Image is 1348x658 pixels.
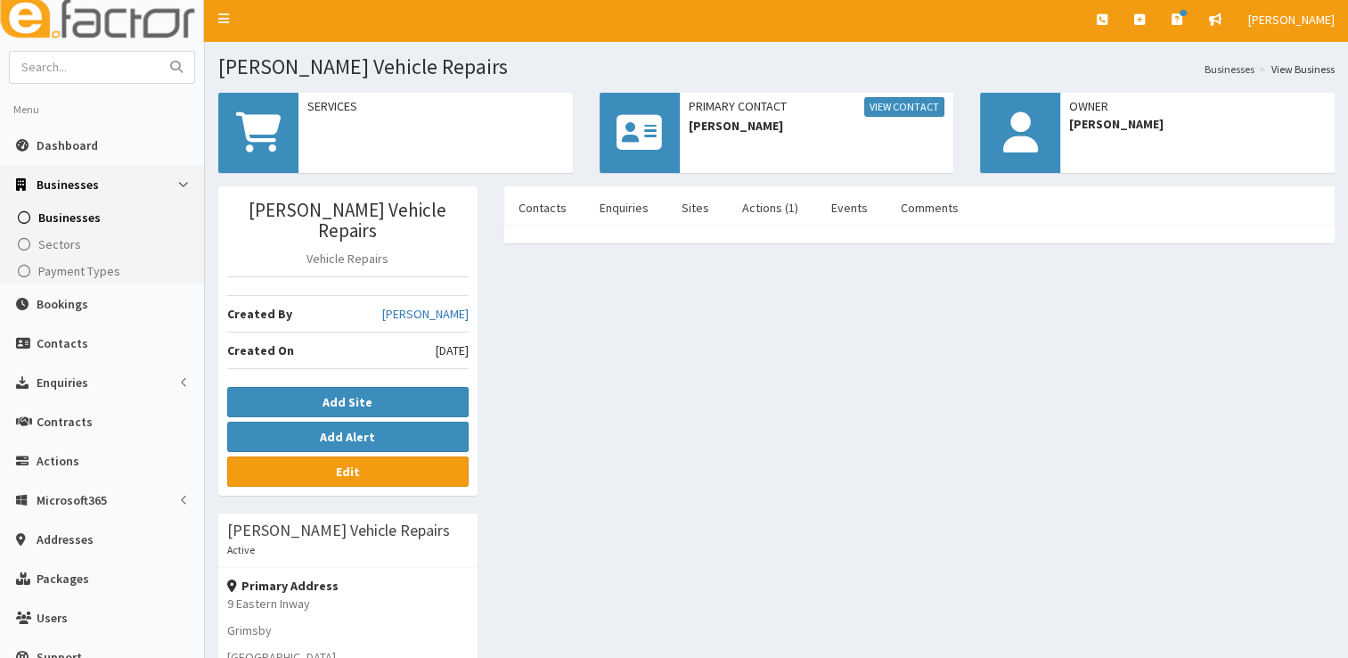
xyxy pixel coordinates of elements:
[336,464,360,480] b: Edit
[323,394,372,410] b: Add Site
[38,263,120,279] span: Payment Types
[37,453,79,469] span: Actions
[37,374,88,391] span: Enquiries
[38,236,81,252] span: Sectors
[1069,115,1326,133] span: [PERSON_NAME]
[218,55,1335,78] h1: [PERSON_NAME] Vehicle Repairs
[689,117,945,135] span: [PERSON_NAME]
[689,97,945,117] span: Primary Contact
[307,97,564,115] span: Services
[864,97,944,117] a: View Contact
[1205,62,1254,77] a: Businesses
[227,543,255,556] small: Active
[37,335,88,351] span: Contacts
[37,571,89,587] span: Packages
[10,52,159,83] input: Search...
[227,621,469,639] p: Grimsby
[4,258,204,284] a: Payment Types
[382,305,469,323] a: [PERSON_NAME]
[227,578,339,594] strong: Primary Address
[37,296,88,312] span: Bookings
[37,492,107,508] span: Microsoft365
[227,342,294,358] b: Created On
[1069,97,1326,115] span: Owner
[1248,12,1335,28] span: [PERSON_NAME]
[37,414,93,430] span: Contracts
[4,231,204,258] a: Sectors
[585,189,663,226] a: Enquiries
[38,210,101,226] span: Businesses
[37,137,98,153] span: Dashboard
[227,306,292,322] b: Created By
[728,189,813,226] a: Actions (1)
[37,177,99,193] span: Businesses
[37,610,68,626] span: Users
[817,189,882,226] a: Events
[667,189,723,226] a: Sites
[37,531,94,547] span: Addresses
[320,429,375,445] b: Add Alert
[436,341,469,359] span: [DATE]
[504,189,581,226] a: Contacts
[227,200,469,241] h3: [PERSON_NAME] Vehicle Repairs
[227,422,469,452] button: Add Alert
[227,522,450,539] h3: [PERSON_NAME] Vehicle Repairs
[886,189,973,226] a: Comments
[227,250,469,267] p: Vehicle Repairs
[227,595,469,613] p: 9 Eastern Inway
[1254,62,1335,77] li: View Business
[4,204,204,231] a: Businesses
[227,456,469,487] a: Edit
